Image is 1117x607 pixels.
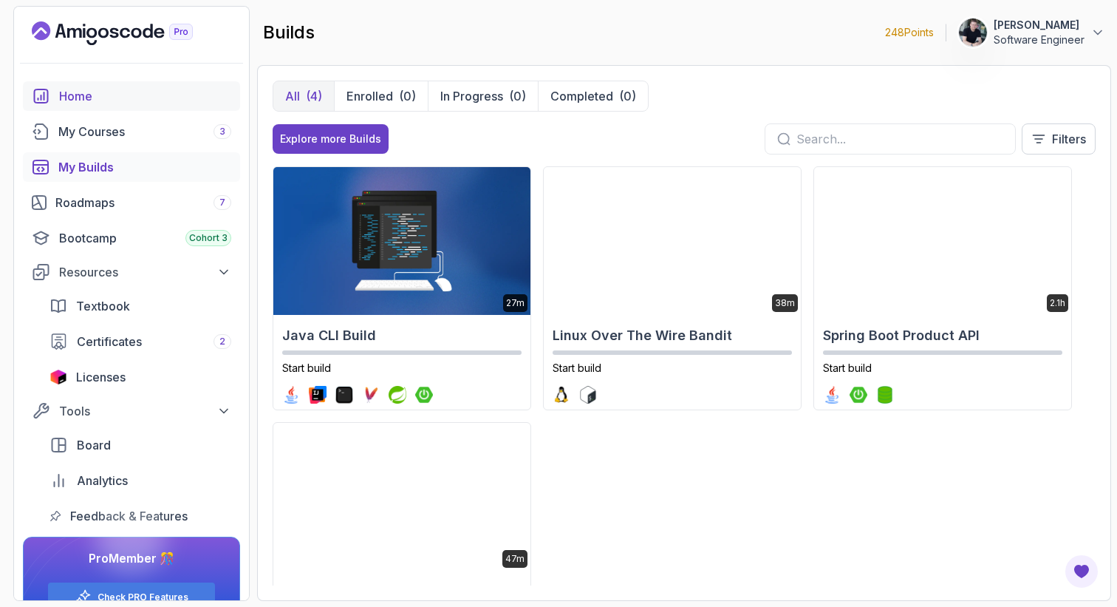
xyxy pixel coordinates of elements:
img: Flyway and Spring Boot card [273,423,530,571]
p: 27m [506,297,525,309]
div: (4) [306,87,322,105]
a: certificates [41,327,240,356]
p: [PERSON_NAME] [994,18,1084,33]
a: home [23,81,240,111]
a: builds [23,152,240,182]
div: Bootcamp [59,229,231,247]
input: Search... [796,130,1003,148]
span: Feedback & Features [70,507,188,525]
img: java logo [823,386,841,404]
button: In Progress(0) [428,81,538,111]
img: terminal logo [335,386,353,404]
span: Licenses [76,368,126,386]
div: Explore more Builds [280,132,381,146]
h2: Spring Boot Product API [823,325,1062,346]
a: Linux Over The Wire Bandit card38mLinux Over The Wire BanditStart buildlinux logobash logo [543,166,802,410]
a: Landing page [32,21,227,45]
img: spring logo [389,386,406,404]
img: Linux Over The Wire Bandit card [544,167,801,315]
button: Open Feedback Button [1064,554,1099,589]
span: Start build [553,362,601,374]
button: Enrolled(0) [334,81,428,111]
a: Spring Boot Product API card2.1hSpring Boot Product APIStart buildjava logospring-boot logospring... [813,166,1072,410]
img: Java CLI Build card [273,167,530,315]
span: Textbook [76,297,130,315]
img: spring-boot logo [415,386,433,404]
a: Check PRO Features [98,591,188,603]
button: user profile image[PERSON_NAME]Software Engineer [958,18,1105,47]
img: intellij logo [309,386,327,404]
button: Filters [1022,123,1096,155]
p: Enrolled [346,87,393,105]
p: Filters [1052,130,1086,148]
a: analytics [41,466,240,495]
p: In Progress [440,87,503,105]
div: (0) [509,87,526,105]
img: maven logo [362,386,380,404]
div: (0) [399,87,416,105]
div: (0) [619,87,636,105]
img: user profile image [959,18,987,47]
span: Start build [282,362,331,374]
button: All(4) [273,81,334,111]
p: All [285,87,300,105]
h2: Linux Over The Wire Bandit [553,325,792,346]
p: 47m [505,553,525,565]
a: courses [23,117,240,146]
p: 248 Points [885,25,934,40]
a: feedback [41,501,240,531]
p: 2.1h [1050,297,1065,309]
img: spring-data-jpa logo [876,386,894,404]
span: 3 [219,126,225,138]
div: Home [59,87,231,105]
div: Tools [59,402,231,420]
div: My Courses [58,123,231,140]
a: roadmaps [23,188,240,217]
img: Spring Boot Product API card [814,167,1071,315]
p: Software Engineer [994,33,1084,47]
img: jetbrains icon [49,370,67,384]
img: bash logo [579,386,597,404]
a: textbook [41,291,240,321]
h2: Flyway and Spring Boot [282,581,522,602]
div: Resources [59,263,231,281]
span: Cohort 3 [189,232,228,244]
img: linux logo [553,386,570,404]
a: Java CLI Build card27mJava CLI BuildStart buildjava logointellij logoterminal logomaven logosprin... [273,166,531,410]
span: 2 [219,336,225,347]
span: Board [77,436,111,454]
div: Roadmaps [55,194,231,211]
span: Start build [823,362,872,374]
a: board [41,430,240,460]
button: Explore more Builds [273,124,389,154]
h2: Java CLI Build [282,325,522,346]
span: Certificates [77,333,142,350]
img: java logo [282,386,300,404]
img: spring-boot logo [850,386,867,404]
span: Analytics [77,472,128,489]
div: My Builds [58,158,231,176]
p: 38m [775,297,795,309]
a: bootcamp [23,223,240,253]
a: licenses [41,362,240,392]
p: Completed [550,87,613,105]
button: Completed(0) [538,81,648,111]
button: Resources [23,259,240,285]
h2: builds [263,21,315,44]
span: 7 [219,197,225,208]
button: Tools [23,398,240,424]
